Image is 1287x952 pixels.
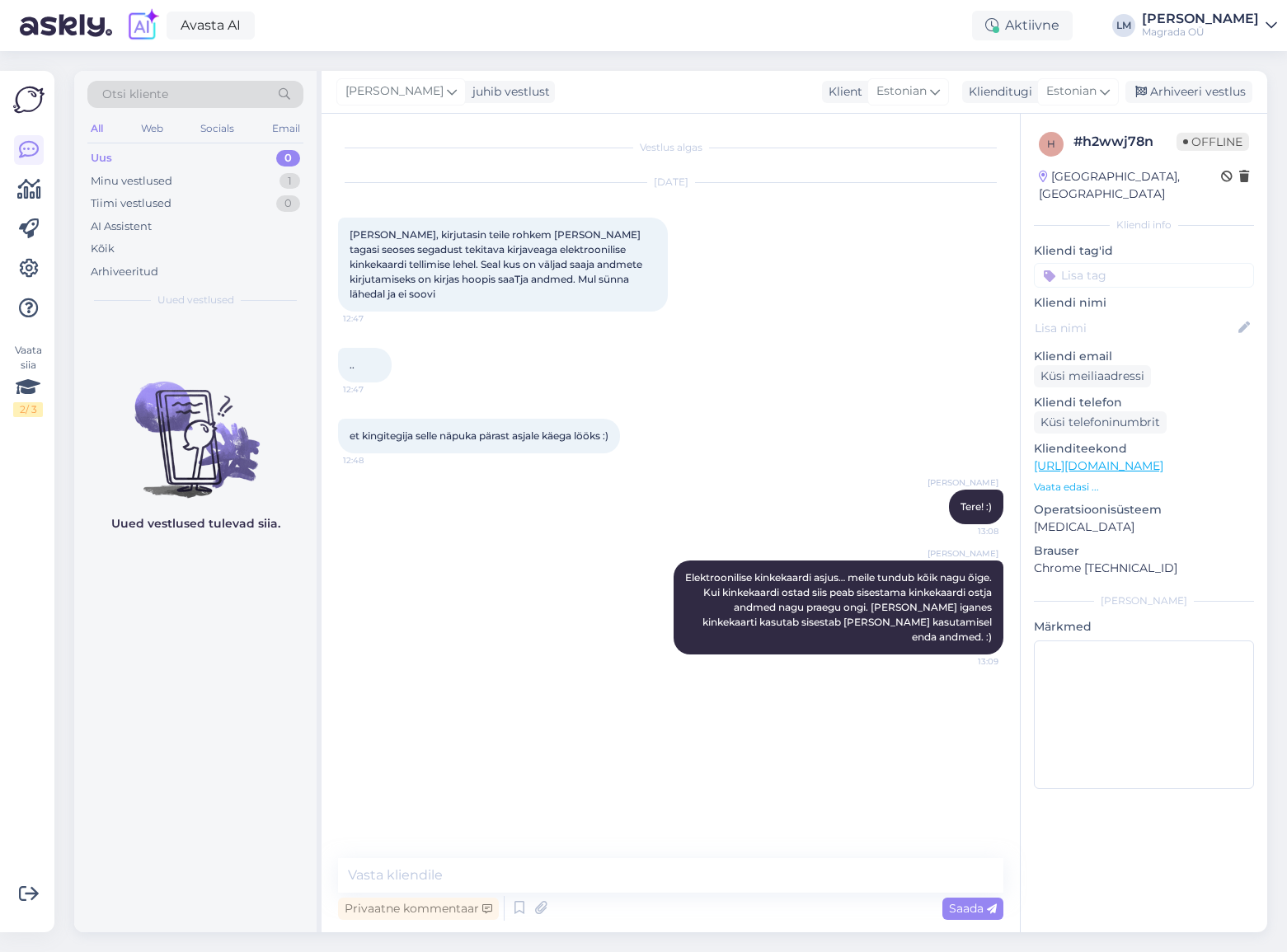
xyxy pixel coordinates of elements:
span: 12:47 [343,312,405,325]
div: [GEOGRAPHIC_DATA], [GEOGRAPHIC_DATA] [1039,168,1221,203]
div: 1 [279,173,300,190]
span: .. [350,359,355,371]
div: [DATE] [338,175,1003,190]
div: # h2wwj78n [1073,132,1177,152]
div: 0 [276,195,300,212]
span: h [1047,138,1055,150]
div: Magrada OÜ [1142,26,1259,39]
img: Askly Logo [13,84,45,115]
div: juhib vestlust [466,83,550,101]
span: Estonian [876,82,927,101]
div: [PERSON_NAME] [1034,593,1254,608]
span: [PERSON_NAME] [928,476,998,489]
span: 13:09 [937,655,998,668]
span: 12:48 [343,454,405,467]
img: explore-ai [125,8,160,43]
div: 0 [276,150,300,166]
p: Kliendi email [1034,348,1254,365]
div: AI Assistent [91,218,152,235]
input: Lisa nimi [1035,319,1235,337]
img: No chats [74,352,317,500]
p: Brauser [1034,542,1254,560]
div: Klienditugi [962,83,1032,101]
div: Arhiveeri vestlus [1125,81,1252,103]
p: Kliendi nimi [1034,294,1254,312]
p: [MEDICAL_DATA] [1034,518,1254,536]
div: Vaata siia [13,343,43,417]
div: Socials [197,118,237,139]
div: Küsi meiliaadressi [1034,365,1151,387]
div: Web [138,118,167,139]
span: 13:08 [937,525,998,537]
span: Estonian [1046,82,1097,101]
p: Chrome [TECHNICAL_ID] [1034,560,1254,577]
span: 12:47 [343,383,405,396]
div: Kõik [91,241,115,257]
div: Aktiivne [972,11,1073,40]
span: Elektroonilise kinkekaardi asjus… meile tundub kõik nagu õige. Kui kinkekaardi ostad siis peab si... [685,571,994,643]
span: [PERSON_NAME] [928,547,998,560]
div: [PERSON_NAME] [1142,12,1259,26]
span: Saada [949,901,997,916]
span: Offline [1177,133,1249,151]
a: Avasta AI [167,12,255,40]
p: Kliendi telefon [1034,394,1254,411]
div: Küsi telefoninumbrit [1034,411,1167,434]
div: Arhiveeritud [91,264,158,280]
div: Kliendi info [1034,218,1254,232]
div: Klient [822,83,862,101]
span: et kingitegija selle näpuka pärast asjale käega lööks :) [350,429,608,442]
div: LM [1112,14,1135,37]
p: Märkmed [1034,618,1254,635]
p: Operatsioonisüsteem [1034,501,1254,518]
div: All [87,118,106,139]
p: Uued vestlused tulevad siia. [111,515,280,532]
span: [PERSON_NAME] [345,82,444,101]
div: Tiimi vestlused [91,195,171,212]
span: Tere! :) [961,500,992,513]
span: [PERSON_NAME], kirjutasin teile rohkem [PERSON_NAME] tagasi seoses segadust tekitava kirjaveaga e... [350,228,645,300]
div: 2 / 3 [13,402,43,417]
div: Email [269,118,303,139]
div: Uus [91,150,112,166]
a: [URL][DOMAIN_NAME] [1034,458,1163,473]
p: Vaata edasi ... [1034,480,1254,495]
div: Minu vestlused [91,173,172,190]
span: Otsi kliente [102,86,168,103]
input: Lisa tag [1034,263,1254,288]
p: Klienditeekond [1034,440,1254,457]
span: Uued vestlused [157,293,234,307]
div: Privaatne kommentaar [338,898,499,920]
div: Vestlus algas [338,140,1003,155]
a: [PERSON_NAME]Magrada OÜ [1142,12,1277,39]
p: Kliendi tag'id [1034,242,1254,260]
